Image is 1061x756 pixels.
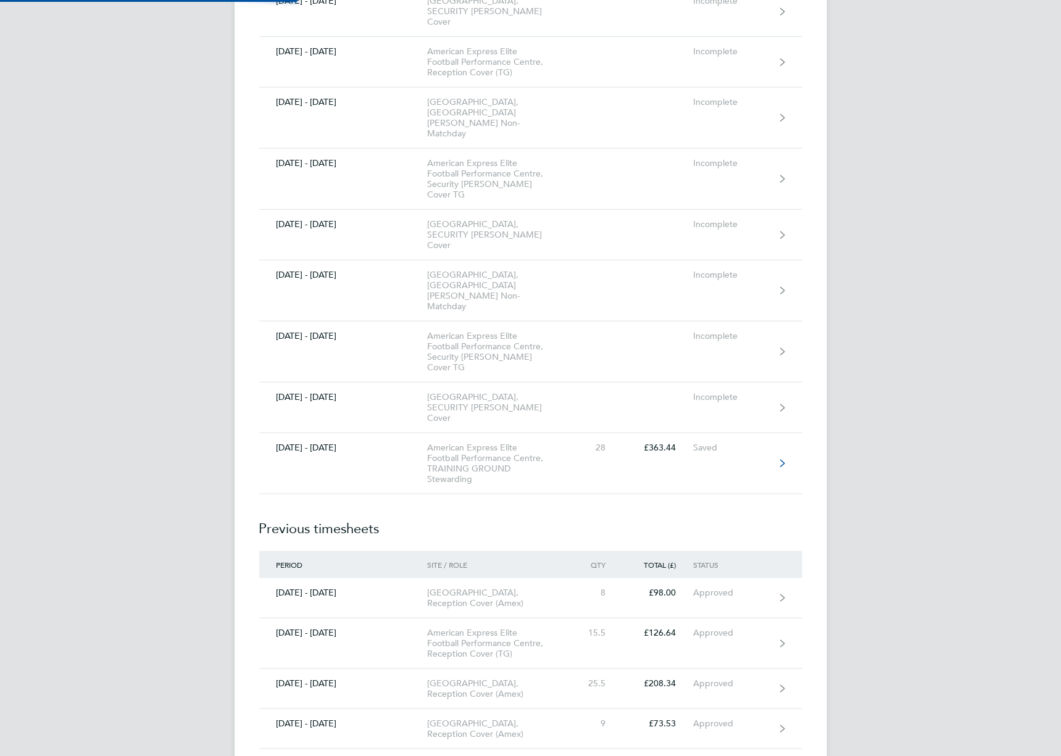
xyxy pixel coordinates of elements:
div: £98.00 [623,588,693,598]
div: [DATE] - [DATE] [259,97,428,107]
a: [DATE] - [DATE]American Express Elite Football Performance Centre, Reception Cover (TG)Incomplete [259,37,802,88]
a: [DATE] - [DATE][GEOGRAPHIC_DATA], Reception Cover (Amex)25.5£208.34Approved [259,669,802,709]
div: Incomplete [693,219,769,230]
a: [DATE] - [DATE][GEOGRAPHIC_DATA], [GEOGRAPHIC_DATA] [PERSON_NAME] Non-MatchdayIncomplete [259,88,802,149]
a: [DATE] - [DATE][GEOGRAPHIC_DATA], Reception Cover (Amex)8£98.00Approved [259,578,802,618]
div: £208.34 [623,678,693,689]
div: 8 [568,588,623,598]
div: Incomplete [693,97,769,107]
div: Incomplete [693,158,769,168]
div: 28 [568,442,623,453]
div: [DATE] - [DATE] [259,442,428,453]
div: [GEOGRAPHIC_DATA], SECURITY [PERSON_NAME] Cover [427,219,568,251]
a: [DATE] - [DATE][GEOGRAPHIC_DATA], Reception Cover (Amex)9£73.53Approved [259,709,802,749]
div: [GEOGRAPHIC_DATA], Reception Cover (Amex) [427,718,568,739]
div: Incomplete [693,331,769,341]
div: [GEOGRAPHIC_DATA], [GEOGRAPHIC_DATA] [PERSON_NAME] Non-Matchday [427,97,568,139]
div: £126.64 [623,628,693,638]
a: [DATE] - [DATE]American Express Elite Football Performance Centre, Security [PERSON_NAME] Cover T... [259,322,802,383]
h2: Previous timesheets [259,494,802,551]
div: [DATE] - [DATE] [259,628,428,638]
div: £363.44 [623,442,693,453]
div: American Express Elite Football Performance Centre, Reception Cover (TG) [427,628,568,659]
div: [DATE] - [DATE] [259,678,428,689]
div: 9 [568,718,623,729]
a: [DATE] - [DATE][GEOGRAPHIC_DATA], SECURITY [PERSON_NAME] CoverIncomplete [259,210,802,260]
div: Incomplete [693,46,769,57]
div: Qty [568,560,623,569]
a: [DATE] - [DATE]American Express Elite Football Performance Centre, Reception Cover (TG)15.5£126.6... [259,618,802,669]
div: Site / Role [427,560,568,569]
div: [DATE] - [DATE] [259,588,428,598]
div: Incomplete [693,392,769,402]
div: American Express Elite Football Performance Centre, TRAINING GROUND Stewarding [427,442,568,484]
div: American Express Elite Football Performance Centre, Security [PERSON_NAME] Cover TG [427,158,568,200]
div: Approved [693,588,769,598]
div: American Express Elite Football Performance Centre, Security [PERSON_NAME] Cover TG [427,331,568,373]
div: Approved [693,628,769,638]
div: [DATE] - [DATE] [259,270,428,280]
a: [DATE] - [DATE][GEOGRAPHIC_DATA], SECURITY [PERSON_NAME] CoverIncomplete [259,383,802,433]
div: [GEOGRAPHIC_DATA], Reception Cover (Amex) [427,588,568,609]
div: 15.5 [568,628,623,638]
div: 25.5 [568,678,623,689]
div: [DATE] - [DATE] [259,392,428,402]
div: Saved [693,442,769,453]
div: £73.53 [623,718,693,729]
span: Period [277,560,303,570]
div: [GEOGRAPHIC_DATA], Reception Cover (Amex) [427,678,568,699]
div: [GEOGRAPHIC_DATA], [GEOGRAPHIC_DATA] [PERSON_NAME] Non-Matchday [427,270,568,312]
div: Total (£) [623,560,693,569]
a: [DATE] - [DATE]American Express Elite Football Performance Centre, TRAINING GROUND Stewarding28£3... [259,433,802,494]
div: Approved [693,718,769,729]
div: Status [693,560,769,569]
div: [DATE] - [DATE] [259,331,428,341]
div: American Express Elite Football Performance Centre, Reception Cover (TG) [427,46,568,78]
div: [DATE] - [DATE] [259,158,428,168]
div: [DATE] - [DATE] [259,219,428,230]
div: Incomplete [693,270,769,280]
div: [DATE] - [DATE] [259,46,428,57]
div: [DATE] - [DATE] [259,718,428,729]
div: [GEOGRAPHIC_DATA], SECURITY [PERSON_NAME] Cover [427,392,568,423]
a: [DATE] - [DATE]American Express Elite Football Performance Centre, Security [PERSON_NAME] Cover T... [259,149,802,210]
a: [DATE] - [DATE][GEOGRAPHIC_DATA], [GEOGRAPHIC_DATA] [PERSON_NAME] Non-MatchdayIncomplete [259,260,802,322]
div: Approved [693,678,769,689]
